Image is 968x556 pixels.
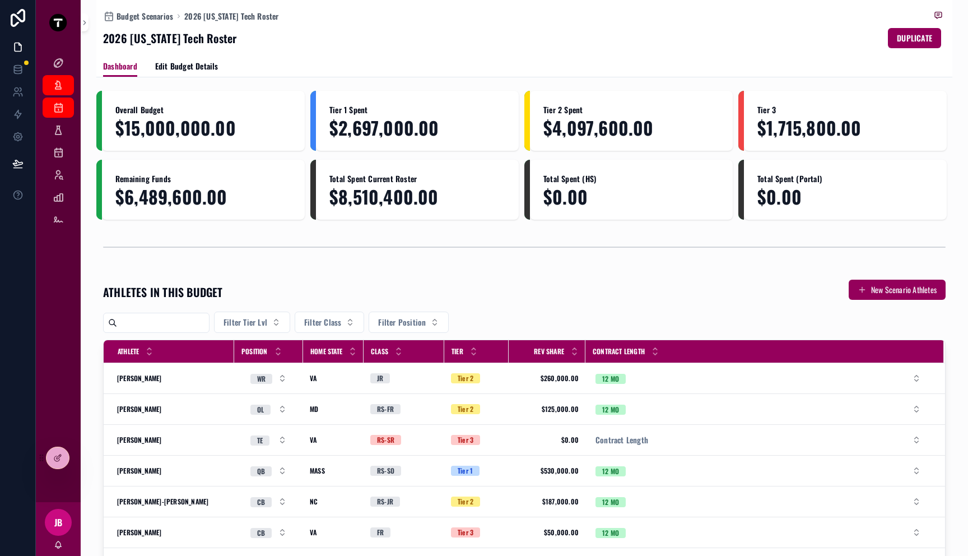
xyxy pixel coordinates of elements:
[587,492,930,512] button: Select Button
[103,30,236,46] h1: 2026 [US_STATE] Tech Roster
[515,528,579,537] a: $50,000.00
[103,61,137,72] span: Dashboard
[757,104,933,115] span: Tier 3
[329,173,505,184] span: Total Spent Current Roster
[458,527,473,538] div: Tier 3
[586,429,930,451] a: Select Button
[451,527,502,538] a: Tier 3
[241,430,296,450] button: Select Button
[103,284,223,300] h1: ATHLETES IN THIS BUDGET
[602,405,619,415] div: 12 MO
[587,430,930,450] button: Select Button
[370,435,438,445] a: RS-SR
[377,466,394,476] div: RS-SO
[587,522,930,543] button: Select Button
[377,435,394,445] div: RS-SR
[369,312,449,333] button: Select Button
[310,374,357,383] a: VA
[586,491,930,512] a: Select Button
[534,347,564,356] span: Rev Share
[241,492,296,512] button: Select Button
[241,429,296,451] a: Select Button
[587,368,930,388] button: Select Button
[117,497,208,506] span: [PERSON_NAME]‑[PERSON_NAME]
[370,404,438,414] a: RS-FR
[370,373,438,383] a: JR
[458,497,473,507] div: Tier 2
[115,173,291,184] span: Remaining Funds
[224,317,267,328] span: Filter Tier Lvl
[515,374,579,383] a: $260,000.00
[370,466,438,476] a: RS-SO
[103,11,173,22] a: Budget Scenarios
[757,187,933,206] span: $0.00
[587,399,930,419] button: Select Button
[117,405,227,414] a: [PERSON_NAME]
[458,404,473,414] div: Tier 2
[241,368,296,388] button: Select Button
[602,528,619,538] div: 12 MO
[257,405,264,415] div: OL
[184,11,278,22] span: 2026 [US_STATE] Tech Roster
[451,466,502,476] a: Tier 1
[595,434,648,446] span: Contract Length
[117,528,162,537] span: [PERSON_NAME]
[117,528,227,537] a: [PERSON_NAME]
[257,528,265,538] div: CB
[310,405,318,414] span: MD
[543,173,719,184] span: Total Spent (HS)
[370,497,438,507] a: RS-JR
[515,466,579,475] a: $530,000.00
[257,374,266,384] div: WR
[329,187,505,206] span: $8,510,400.00
[241,399,296,420] a: Select Button
[117,374,227,383] a: [PERSON_NAME]
[54,516,62,529] span: JB
[241,491,296,512] a: Select Button
[36,45,81,244] div: scrollable content
[310,435,357,444] a: VA
[377,373,383,383] div: JR
[451,373,502,383] a: Tier 2
[310,466,325,475] span: MASS
[515,405,579,414] a: $125,000.00
[515,497,579,506] a: $187,000.00
[451,404,502,414] a: Tier 2
[329,104,505,115] span: Tier 1 Spent
[117,374,162,383] span: [PERSON_NAME]
[602,374,619,384] div: 12 MO
[257,466,265,476] div: QB
[378,317,426,328] span: Filter Position
[103,56,137,77] a: Dashboard
[452,347,463,356] span: Tier
[310,497,357,506] a: NC
[241,399,296,419] button: Select Button
[329,118,505,137] span: $2,697,000.00
[241,347,268,356] span: Position
[458,373,473,383] div: Tier 2
[543,104,719,115] span: Tier 2 Spent
[295,312,364,333] button: Select Button
[117,466,227,475] a: [PERSON_NAME]
[586,460,930,481] a: Select Button
[310,528,357,537] a: VA
[241,461,296,481] button: Select Button
[117,11,173,22] span: Budget Scenarios
[118,347,139,356] span: Athlete
[586,522,930,543] a: Select Button
[849,280,946,300] button: New Scenario Athletes
[155,56,218,78] a: Edit Budget Details
[757,118,933,137] span: $1,715,800.00
[451,435,502,445] a: Tier 3
[117,435,162,444] span: [PERSON_NAME]
[241,522,296,543] a: Select Button
[888,28,941,48] button: DUPLICATE
[49,13,67,31] img: App logo
[117,466,162,475] span: [PERSON_NAME]
[310,435,317,444] span: VA
[602,466,619,476] div: 12 MO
